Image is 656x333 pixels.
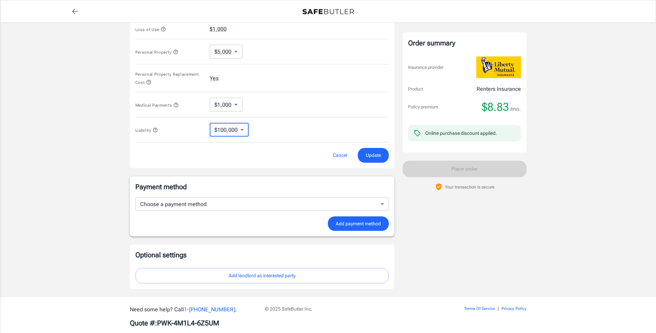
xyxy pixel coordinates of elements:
[130,319,219,327] b: Quote #: PWK-4M1L4-6Z5UM
[135,25,166,33] button: Loss of Use
[476,56,521,78] img: Liberty Mutual
[130,305,257,314] p: Need some help? Call .
[265,305,425,312] p: © 2025 SafeButler Inc.
[210,123,249,137] div: $100,000
[135,72,199,85] span: Personal Property Replacement Cost
[210,45,242,58] div: $5,000
[135,126,158,134] button: Liability
[482,100,509,114] span: $8.83
[408,64,444,71] p: Insurance provider
[135,128,158,133] span: Liability
[408,86,423,93] p: Product
[325,148,355,163] button: Cancel
[425,130,497,137] div: Online purchase discount applied.
[135,101,179,109] button: Medical Payments
[135,48,178,56] button: Personal Property
[336,219,381,228] span: Add payment method
[135,103,179,108] span: Medical Payments
[408,104,438,110] p: Policy premium
[135,27,166,32] span: Loss of Use
[510,104,521,114] span: /mo.
[68,4,82,18] a: back to quotes
[464,306,495,311] a: Terms Of Service
[184,306,235,313] a: 1-[PHONE_NUMBER]
[135,250,389,260] p: Optional settings
[477,85,521,93] p: Renters Insurance
[366,151,381,160] span: Update
[210,25,227,33] button: $1,000
[328,216,389,231] button: Add payment method
[498,306,499,311] span: |
[445,184,494,190] p: Your transaction is secure
[135,268,389,283] button: Add landlord as interested party
[210,74,219,83] button: Yes
[501,306,527,311] a: Privacy Policy
[210,98,242,111] div: $1,000
[302,9,354,14] img: Back to quotes
[135,50,178,55] span: Personal Property
[358,148,389,163] button: Update
[135,70,204,86] button: Personal Property Replacement Cost
[408,38,521,48] div: Order summary
[135,182,389,192] p: Payment method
